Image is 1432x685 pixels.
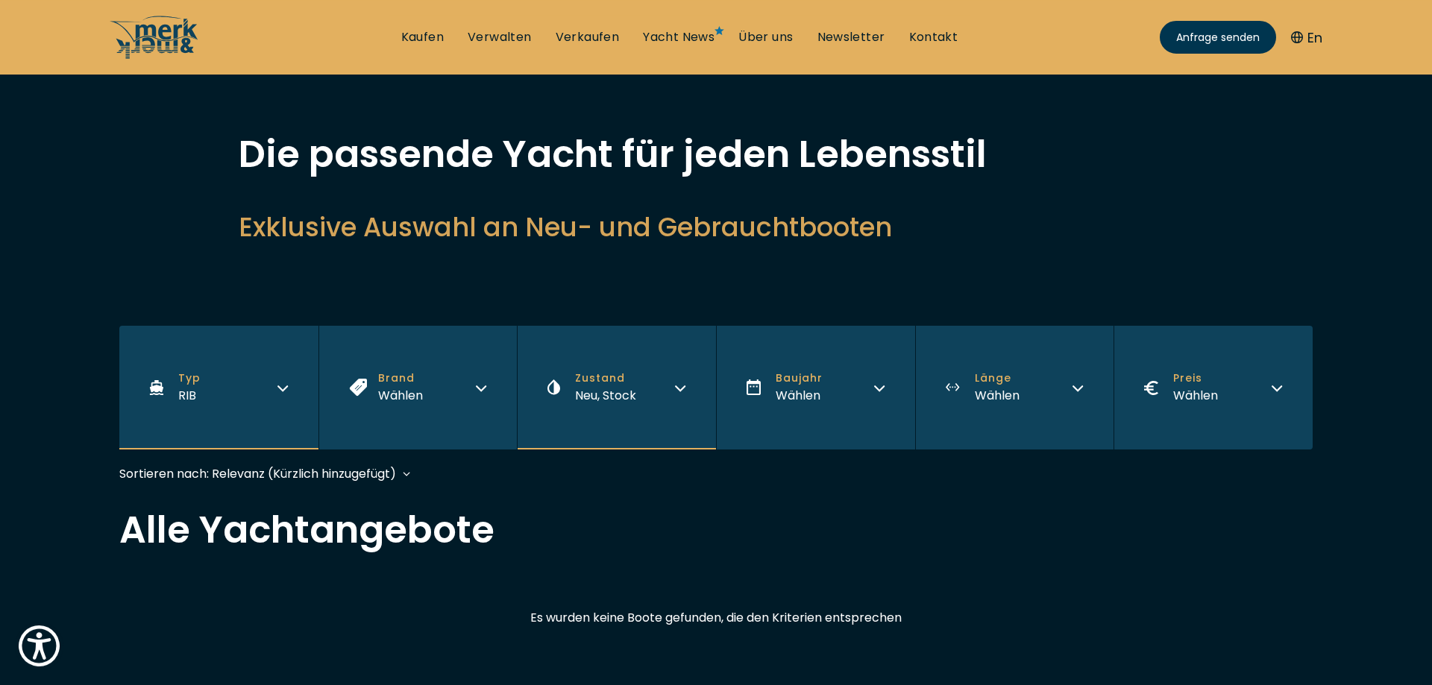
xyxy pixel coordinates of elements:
button: BaujahrWählen [716,326,915,449]
a: Newsletter [817,29,885,45]
div: Wählen [1173,386,1218,405]
span: Preis [1173,370,1218,386]
button: LängeWählen [915,326,1114,449]
a: Über uns [738,29,793,45]
a: Verkaufen [556,29,620,45]
a: Kaufen [401,29,444,45]
span: Neu, Stock [575,387,636,404]
span: RIB [178,387,196,404]
a: Anfrage senden [1160,21,1276,54]
h2: Alle Yachtangebote [119,511,1313,549]
span: Länge [975,370,1020,386]
button: PreisWählen [1114,326,1313,449]
span: Baujahr [776,370,823,386]
button: ZustandNeu, Stock [517,326,716,449]
h1: Die passende Yacht für jeden Lebensstil [239,136,1193,173]
div: Es wurden keine Boote gefunden, die den Kriterien entsprechen [239,608,1193,627]
span: Brand [378,370,423,386]
a: Kontakt [909,29,958,45]
span: Typ [178,370,201,386]
h2: Exklusive Auswahl an Neu- und Gebrauchtbooten [239,209,1193,245]
button: Show Accessibility Preferences [15,622,63,670]
span: Anfrage senden [1176,30,1260,45]
button: En [1291,28,1322,48]
div: Wählen [378,386,423,405]
div: Wählen [975,386,1020,405]
div: Sortieren nach: Relevanz (Kürzlich hinzugefügt) [119,464,396,483]
div: Wählen [776,386,823,405]
a: Yacht News [643,29,715,45]
button: BrandWählen [318,326,518,449]
a: Verwalten [468,29,532,45]
button: TypRIB [119,326,318,449]
span: Zustand [575,370,636,386]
